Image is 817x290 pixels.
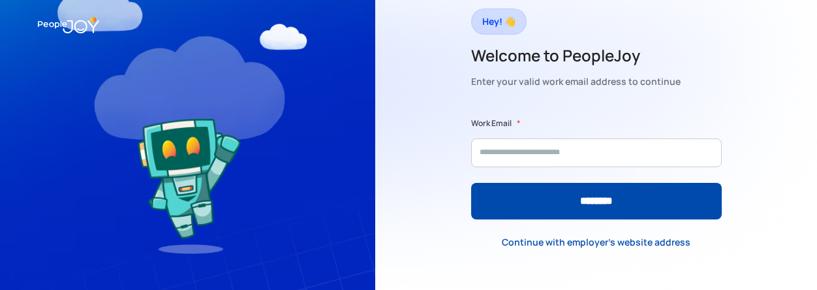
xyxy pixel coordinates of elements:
[502,236,690,249] div: Continue with employer's website address
[482,12,516,31] div: Hey! 👋
[491,229,701,256] a: Continue with employer's website address
[471,117,722,219] form: Form
[471,45,681,66] h2: Welcome to PeopleJoy
[471,72,681,91] div: Enter your valid work email address to continue
[471,117,512,130] label: Work Email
